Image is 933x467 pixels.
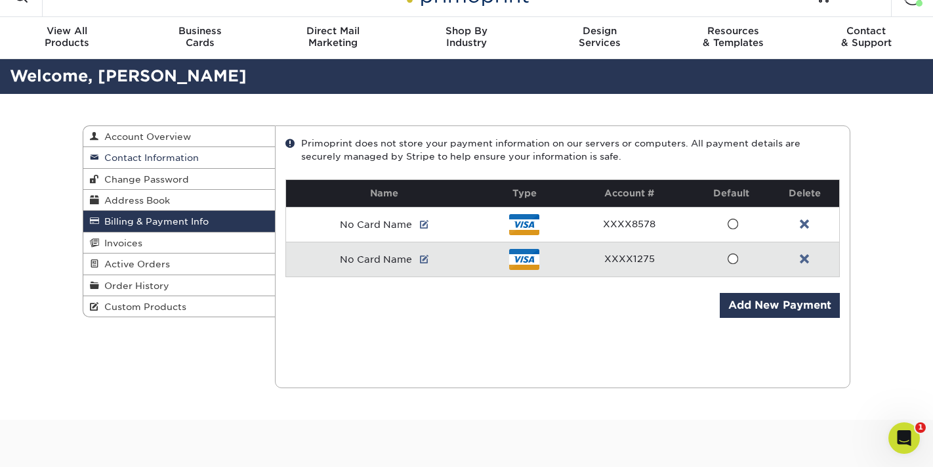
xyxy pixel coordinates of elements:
div: Primoprint does not store your payment information on our servers or computers. All payment detai... [285,137,840,164]
th: Type [483,180,566,207]
div: Marketing [266,25,400,49]
span: Resources [667,25,800,37]
span: Invoices [99,238,142,248]
a: Contact& Support [800,17,933,59]
a: Address Book [83,190,275,211]
span: Business [133,25,266,37]
iframe: Intercom live chat [888,422,920,454]
th: Default [693,180,770,207]
span: Active Orders [99,259,170,269]
span: Direct Mail [266,25,400,37]
span: Order History [99,280,169,291]
span: Billing & Payment Info [99,216,209,227]
a: Resources& Templates [667,17,800,59]
span: Change Password [99,174,189,185]
a: DesignServices [533,17,667,59]
div: & Templates [667,25,800,49]
span: Design [533,25,667,37]
div: & Support [800,25,933,49]
span: Contact [800,25,933,37]
th: Delete [770,180,839,207]
span: No Card Name [340,219,412,230]
a: Shop ByIndustry [400,17,533,59]
a: Invoices [83,233,275,254]
span: Contact Information [99,152,199,163]
a: Account Overview [83,126,275,147]
a: Contact Information [83,147,275,168]
span: 1 [915,422,926,433]
div: Industry [400,25,533,49]
td: XXXX1275 [566,242,693,277]
a: Custom Products [83,296,275,317]
span: Address Book [99,195,170,206]
a: Direct MailMarketing [266,17,400,59]
a: Active Orders [83,254,275,275]
a: BusinessCards [133,17,266,59]
span: No Card Name [340,254,412,265]
td: XXXX8578 [566,207,693,242]
div: Cards [133,25,266,49]
a: Change Password [83,169,275,190]
th: Account # [566,180,693,207]
a: Order History [83,275,275,296]
div: Services [533,25,667,49]
a: Billing & Payment Info [83,211,275,232]
a: Add New Payment [720,293,840,318]
th: Name [286,180,483,207]
span: Custom Products [99,301,186,312]
span: Shop By [400,25,533,37]
span: Account Overview [99,131,191,142]
iframe: Google Customer Reviews [3,427,112,462]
